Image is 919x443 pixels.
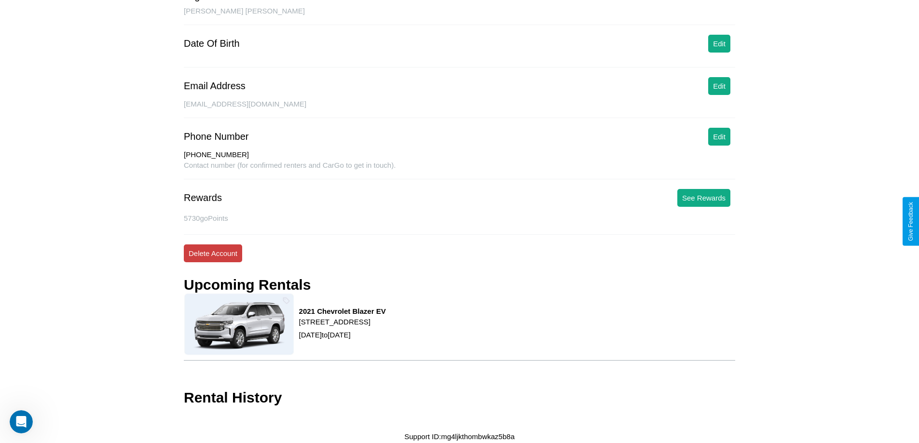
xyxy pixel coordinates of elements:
[184,389,282,406] h3: Rental History
[184,38,240,49] div: Date Of Birth
[299,307,386,315] h3: 2021 Chevrolet Blazer EV
[708,35,730,53] button: Edit
[184,100,735,118] div: [EMAIL_ADDRESS][DOMAIN_NAME]
[677,189,730,207] button: See Rewards
[907,202,914,241] div: Give Feedback
[184,81,246,92] div: Email Address
[184,161,735,179] div: Contact number (for confirmed renters and CarGo to get in touch).
[708,128,730,146] button: Edit
[184,244,242,262] button: Delete Account
[184,212,735,225] p: 5730 goPoints
[404,430,514,443] p: Support ID: mg4ljkthombwkaz5b8a
[708,77,730,95] button: Edit
[10,410,33,433] iframe: Intercom live chat
[184,277,311,293] h3: Upcoming Rentals
[299,328,386,341] p: [DATE] to [DATE]
[184,131,249,142] div: Phone Number
[184,192,222,203] div: Rewards
[184,7,735,25] div: [PERSON_NAME] [PERSON_NAME]
[184,293,294,355] img: rental
[299,315,386,328] p: [STREET_ADDRESS]
[184,150,735,161] div: [PHONE_NUMBER]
